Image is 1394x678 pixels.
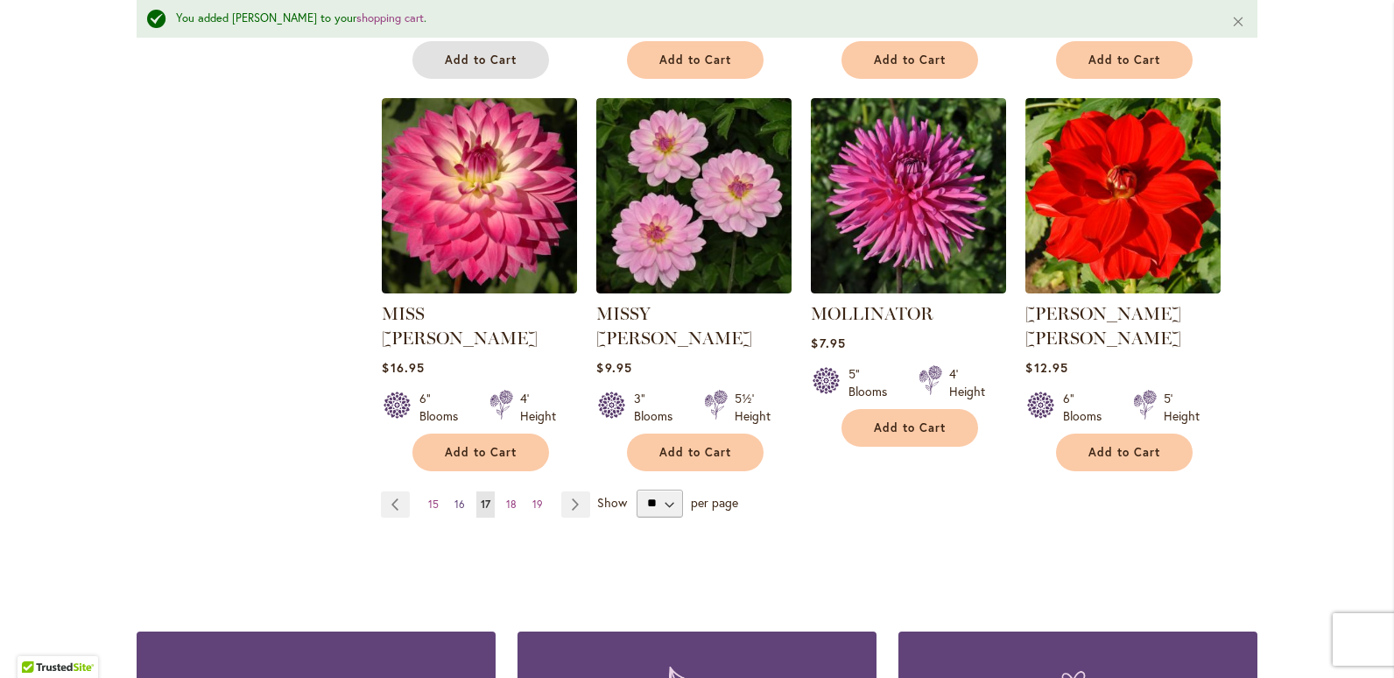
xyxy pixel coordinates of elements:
span: Add to Cart [1088,53,1160,67]
iframe: Launch Accessibility Center [13,616,62,665]
span: Add to Cart [874,53,946,67]
span: 15 [428,498,439,511]
span: 16 [454,498,465,511]
button: Add to Cart [627,434,764,471]
button: Add to Cart [841,41,978,79]
button: Add to Cart [412,41,549,79]
div: 3" Blooms [634,390,683,425]
div: 4' Height [520,390,556,425]
a: MISSY [PERSON_NAME] [596,303,752,349]
span: Add to Cart [1088,445,1160,460]
span: 17 [481,498,490,511]
div: 4' Height [949,365,985,400]
a: shopping cart [356,11,424,25]
img: MISS DELILAH [382,98,577,293]
span: $12.95 [1025,359,1067,376]
div: 6" Blooms [1063,390,1112,425]
div: 6" Blooms [419,390,468,425]
a: 18 [502,491,521,518]
a: 16 [450,491,469,518]
span: $9.95 [596,359,631,376]
span: Add to Cart [445,53,517,67]
img: MOLLINATOR [811,98,1006,293]
button: Add to Cart [1056,41,1193,79]
span: Add to Cart [874,420,946,435]
a: MISS [PERSON_NAME] [382,303,538,349]
a: 19 [528,491,547,518]
button: Add to Cart [1056,434,1193,471]
div: 5½' Height [735,390,771,425]
a: [PERSON_NAME] [PERSON_NAME] [1025,303,1181,349]
a: MOLLINATOR [811,280,1006,297]
span: $7.95 [811,335,845,351]
span: 18 [506,498,517,511]
button: Add to Cart [841,409,978,447]
img: MOLLY ANN [1025,98,1221,293]
div: 5" Blooms [848,365,898,400]
span: Add to Cart [445,445,517,460]
span: Add to Cart [659,53,731,67]
a: MISS DELILAH [382,280,577,297]
div: 5' Height [1164,390,1200,425]
img: MISSY SUE [596,98,792,293]
button: Add to Cart [412,434,549,471]
a: MISSY SUE [596,280,792,297]
span: Add to Cart [659,445,731,460]
span: Show [597,493,627,510]
a: 15 [424,491,443,518]
span: $16.95 [382,359,424,376]
a: MOLLINATOR [811,303,933,324]
a: MOLLY ANN [1025,280,1221,297]
span: per page [691,493,738,510]
div: You added [PERSON_NAME] to your . [176,11,1205,27]
button: Add to Cart [627,41,764,79]
span: 19 [532,498,543,511]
